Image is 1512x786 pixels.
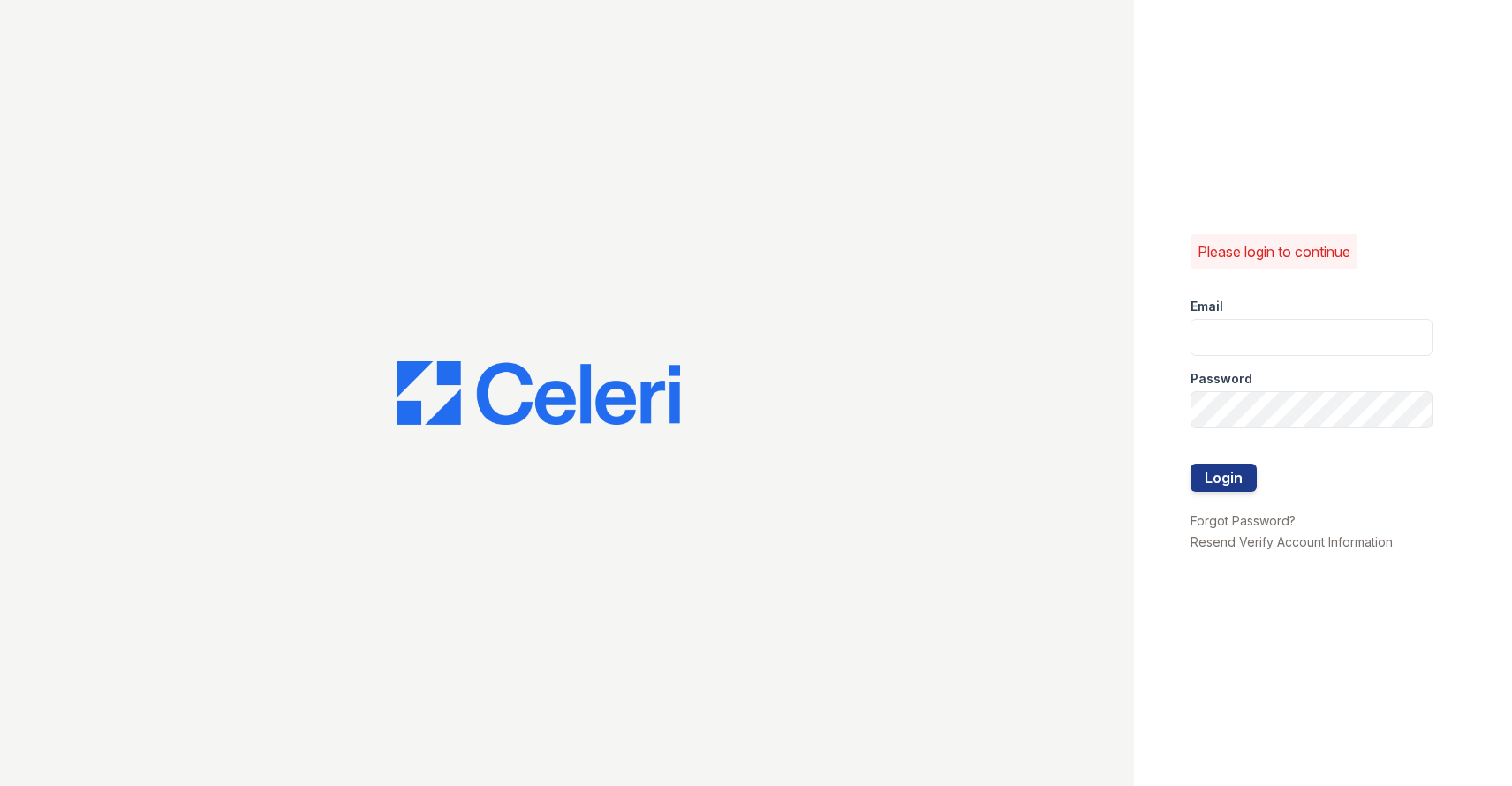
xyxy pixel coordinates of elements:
label: Password [1191,370,1252,388]
label: Email [1191,298,1223,315]
p: Please login to continue [1198,241,1350,262]
a: Resend Verify Account Information [1191,534,1393,549]
a: Forgot Password? [1191,513,1296,528]
button: Login [1191,464,1257,492]
img: CE_Logo_Blue-a8612792a0a2168367f1c8372b55b34899dd931a85d93a1a3d3e32e68fde9ad4.png [397,361,680,425]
